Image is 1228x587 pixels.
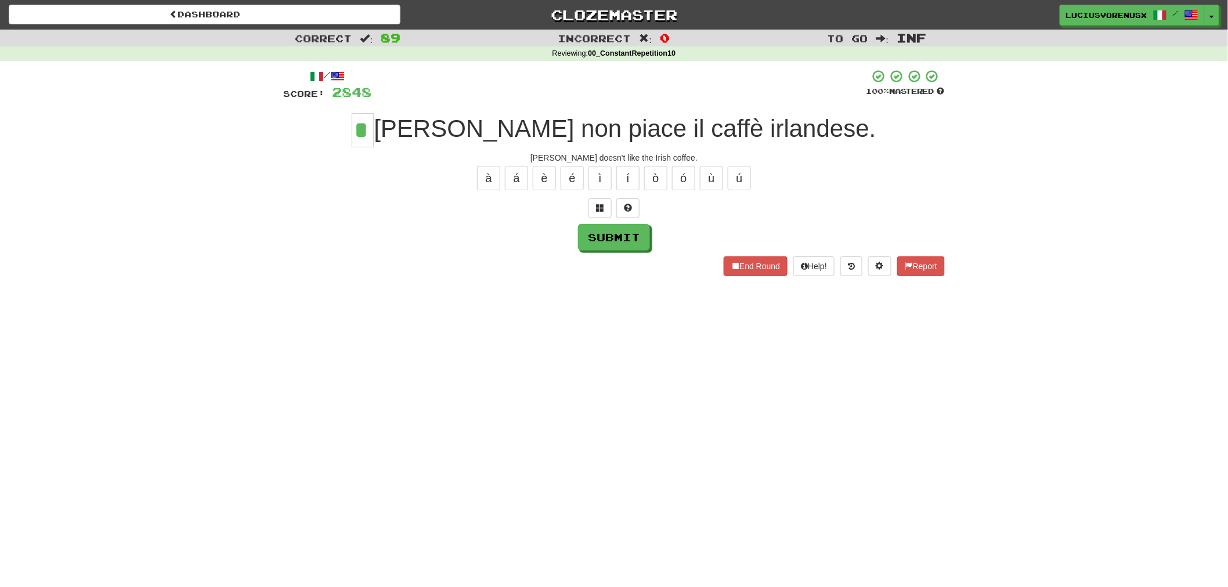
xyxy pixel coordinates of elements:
[360,34,373,44] span: :
[728,166,751,190] button: ú
[1066,10,1147,20] span: LuciusVorenusX
[866,86,945,97] div: Mastered
[374,115,876,142] span: [PERSON_NAME] non piace il caffè irlandese.
[616,166,640,190] button: í
[660,31,670,45] span: 0
[477,166,500,190] button: à
[840,256,862,276] button: Round history (alt+y)
[644,166,667,190] button: ò
[533,166,556,190] button: è
[588,166,612,190] button: ì
[578,224,650,251] button: Submit
[332,85,371,99] span: 2848
[793,256,835,276] button: Help!
[505,166,528,190] button: á
[283,69,371,84] div: /
[897,256,945,276] button: Report
[616,198,640,218] button: Single letter hint - you only get 1 per sentence and score half the points! alt+h
[700,166,723,190] button: ù
[588,198,612,218] button: Switch sentence to multiple choice alt+p
[1060,5,1205,26] a: LuciusVorenusX /
[640,34,652,44] span: :
[828,32,868,44] span: To go
[588,49,676,57] strong: 00_ConstantRepetition10
[724,256,788,276] button: End Round
[866,86,889,96] span: 100 %
[876,34,889,44] span: :
[558,32,631,44] span: Incorrect
[283,152,945,164] div: [PERSON_NAME] doesn't like the Irish coffee.
[381,31,400,45] span: 89
[418,5,810,25] a: Clozemaster
[295,32,352,44] span: Correct
[283,89,325,99] span: Score:
[672,166,695,190] button: ó
[561,166,584,190] button: é
[9,5,400,24] a: Dashboard
[897,31,926,45] span: Inf
[1173,9,1179,17] span: /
